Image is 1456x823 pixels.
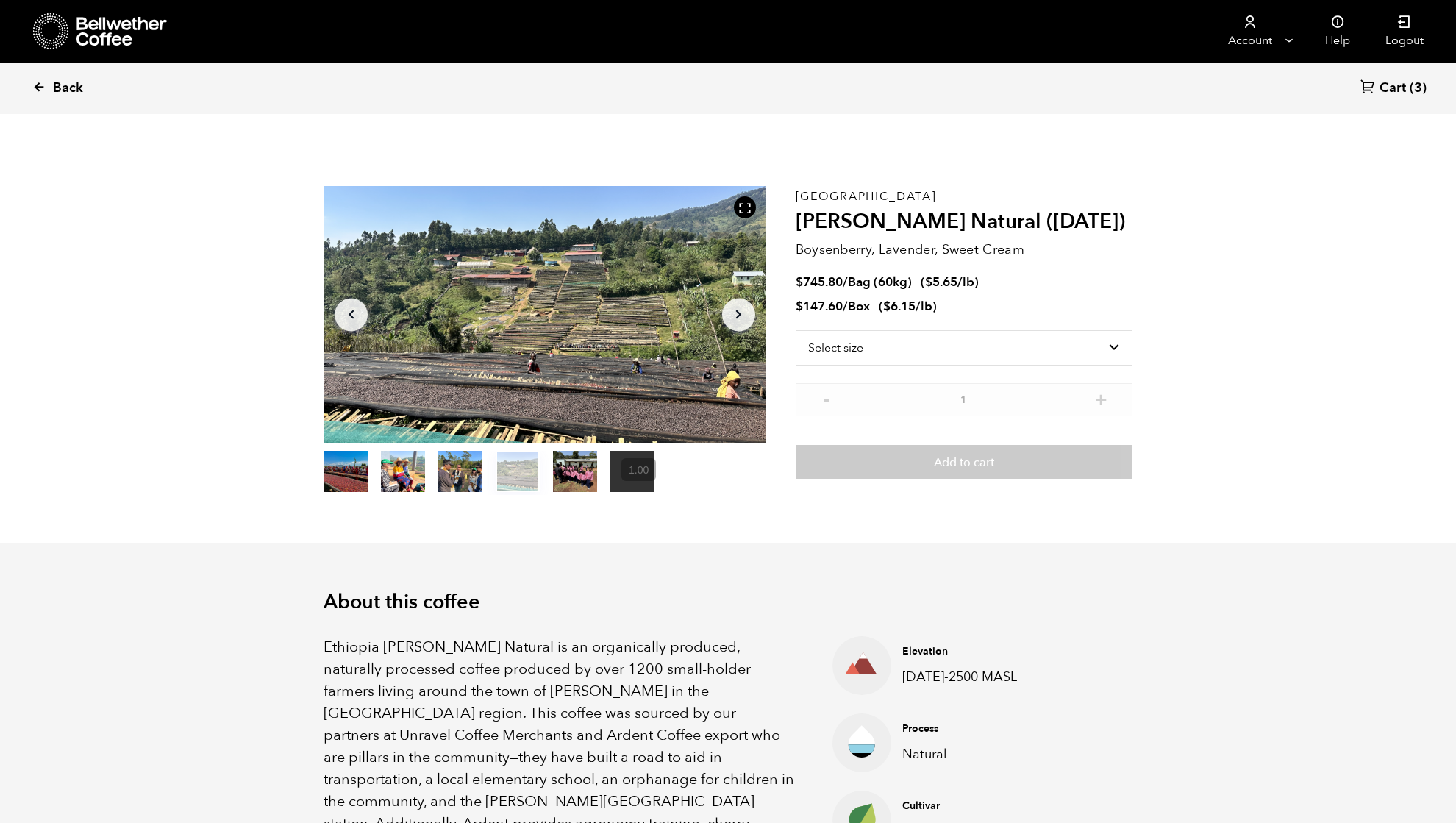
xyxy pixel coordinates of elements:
[796,210,1132,235] h2: [PERSON_NAME] Natural ([DATE])
[796,445,1132,479] button: Add to cart
[796,298,803,315] span: $
[796,274,803,291] span: $
[796,298,843,315] bdi: 147.60
[324,591,1132,614] h2: About this coffee
[843,298,848,315] span: /
[53,79,83,97] span: Back
[1360,79,1427,99] a: Cart (3)
[1410,79,1427,97] span: (3)
[925,274,932,291] span: $
[916,298,932,315] span: /lb
[921,274,979,291] span: ( )
[610,451,654,492] video: Your browser does not support the video tag.
[848,298,870,315] span: Box
[879,298,937,315] span: ( )
[818,391,836,405] button: -
[902,667,1066,687] p: [DATE]-2500 MASL
[796,274,843,291] bdi: 745.80
[957,274,974,291] span: /lb
[1092,391,1110,405] button: +
[902,722,1066,736] h4: Process
[925,274,957,291] bdi: 5.65
[883,298,916,315] bdi: 6.15
[902,644,1066,659] h4: Elevation
[1380,79,1406,97] span: Cart
[843,274,848,291] span: /
[902,799,1066,813] h4: Cultivar
[883,298,891,315] span: $
[796,240,1132,260] p: Boysenberry, Lavender, Sweet Cream
[902,744,1066,764] p: Natural
[848,274,912,291] span: Bag (60kg)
